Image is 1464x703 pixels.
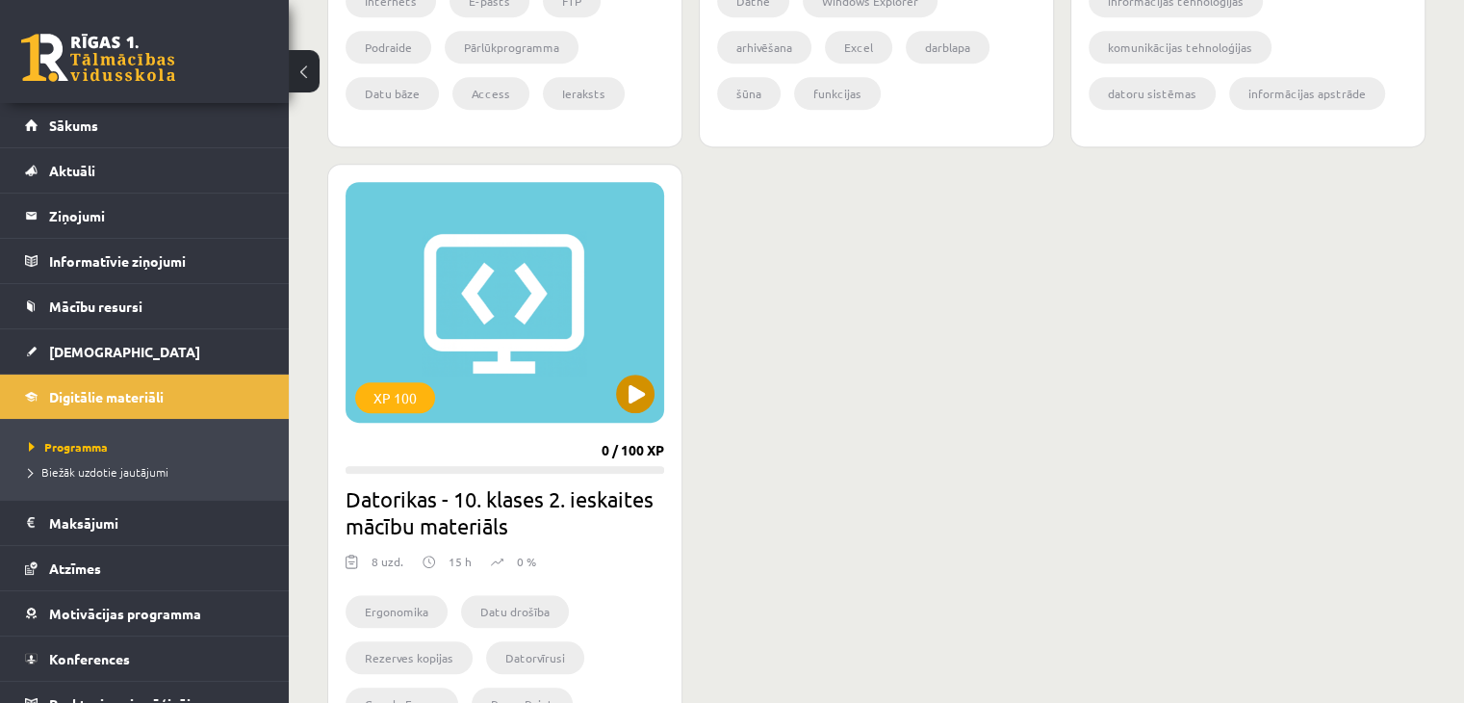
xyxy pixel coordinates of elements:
li: datoru sistēmas [1089,77,1216,110]
li: darblapa [906,31,989,64]
li: komunikācijas tehnoloģijas [1089,31,1271,64]
a: Rīgas 1. Tālmācības vidusskola [21,34,175,82]
h2: Datorikas - 10. klases 2. ieskaites mācību materiāls [346,485,664,539]
a: Konferences [25,637,265,681]
a: Sākums [25,103,265,147]
a: Programma [29,438,270,456]
li: Pārlūkprogramma [445,31,578,64]
a: Aktuāli [25,148,265,193]
span: Mācību resursi [49,298,142,315]
span: Biežāk uzdotie jautājumi [29,464,168,480]
p: 0 % [517,553,536,570]
li: Access [452,77,529,110]
span: Programma [29,439,108,455]
p: 15 h [449,553,472,570]
a: [DEMOGRAPHIC_DATA] [25,329,265,374]
span: Konferences [49,650,130,667]
a: Digitālie materiāli [25,375,265,419]
span: Motivācijas programma [49,605,201,622]
a: Atzīmes [25,546,265,590]
li: Excel [825,31,892,64]
li: Ieraksts [543,77,625,110]
a: Ziņojumi [25,194,265,238]
legend: Informatīvie ziņojumi [49,239,265,283]
li: informācijas apstrāde [1229,77,1385,110]
li: Ergonomika [346,595,448,628]
div: XP 100 [355,382,435,413]
li: funkcijas [794,77,881,110]
a: Mācību resursi [25,284,265,328]
li: Rezerves kopijas [346,641,473,674]
span: [DEMOGRAPHIC_DATA] [49,343,200,360]
li: Datu drošība [461,595,569,628]
div: 8 uzd. [372,553,403,582]
li: Datu bāze [346,77,439,110]
span: Digitālie materiāli [49,388,164,405]
li: Datorvīrusi [486,641,584,674]
li: šūna [717,77,781,110]
li: Podraide [346,31,431,64]
a: Biežāk uzdotie jautājumi [29,463,270,481]
a: Motivācijas programma [25,591,265,636]
a: Informatīvie ziņojumi [25,239,265,283]
a: Maksājumi [25,501,265,545]
legend: Ziņojumi [49,194,265,238]
legend: Maksājumi [49,501,265,545]
span: Atzīmes [49,560,101,577]
li: arhivēšana [717,31,811,64]
span: Aktuāli [49,162,95,179]
span: Sākums [49,117,98,134]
